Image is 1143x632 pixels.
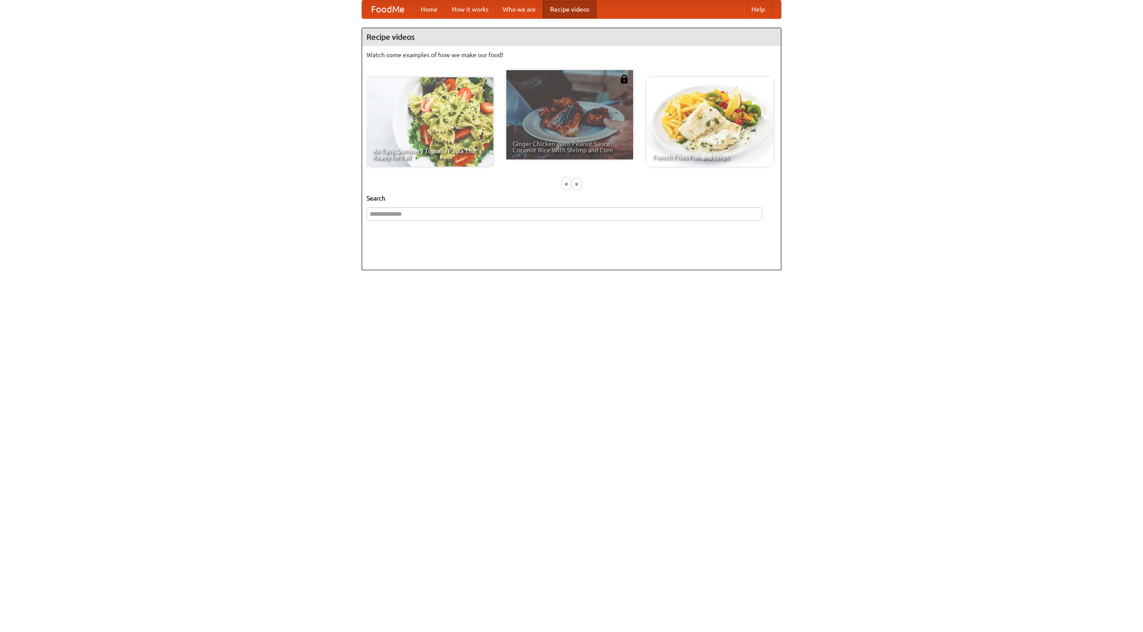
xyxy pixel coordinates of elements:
[496,0,543,18] a: Who we are
[373,148,487,160] span: An Easy, Summery Tomato Pasta That's Ready for Fall
[543,0,597,18] a: Recipe videos
[647,77,773,167] a: French Fries Fish and Chips
[367,77,493,167] a: An Easy, Summery Tomato Pasta That's Ready for Fall
[445,0,496,18] a: How it works
[573,178,581,189] div: »
[362,28,781,46] h4: Recipe videos
[413,0,445,18] a: Home
[620,75,629,84] img: 483408.png
[362,0,413,18] a: FoodMe
[562,178,570,189] div: «
[653,154,767,160] span: French Fries Fish and Chips
[367,194,776,203] h5: Search
[367,50,776,59] p: Watch some examples of how we make our food!
[744,0,772,18] a: Help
